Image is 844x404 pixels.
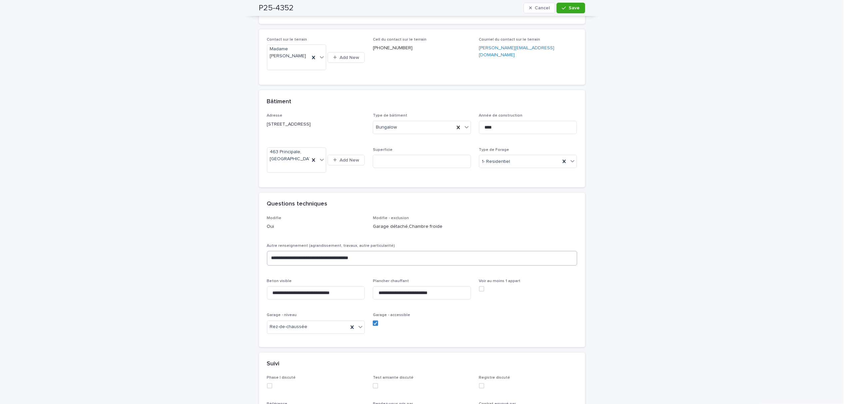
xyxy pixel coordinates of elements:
span: Adresse [267,114,283,118]
p: Oui [267,223,365,230]
span: Garage - niveau [267,313,297,317]
button: Add New [328,155,365,166]
span: Modifie - exclusion [373,216,409,220]
span: Add New [340,158,359,163]
p: Garage détaché,Chambre froide [373,223,471,230]
button: Add New [328,52,365,63]
h2: Suivi [267,361,280,368]
span: Garage - accessible [373,313,410,317]
span: Bungalow [376,124,397,131]
span: Autre renseignement (agrandissement, travaux, autre particularité) [267,244,395,248]
span: 1- Residentiel [482,158,510,165]
span: Add New [340,55,359,60]
h2: Bâtiment [267,98,292,106]
span: Cell du contact sur le terrain [373,38,426,42]
span: Plancher chauffant [373,279,409,283]
span: Type de Forage [479,148,509,152]
span: Cancel [535,6,550,10]
span: Contact sur le terrain [267,38,307,42]
h2: P25-4352 [259,3,294,13]
span: Année de construction [479,114,523,118]
button: Cancel [524,3,556,13]
p: [PHONE_NUMBER] [373,45,471,52]
span: Beton visible [267,279,292,283]
span: Voir au moins 1 appart [479,279,521,283]
button: Save [557,3,585,13]
span: Courriel du contact sur le terrain [479,38,540,42]
span: 463 Principale, [GEOGRAPHIC_DATA] [270,149,316,163]
span: Type de bâtiment [373,114,407,118]
span: Phase I discuté [267,376,296,380]
span: Madame [PERSON_NAME] [270,46,307,60]
span: Save [569,6,580,10]
p: [STREET_ADDRESS] [267,121,365,128]
span: Modifie [267,216,282,220]
h2: Questions techniques [267,201,328,208]
span: Test amiante discuté [373,376,414,380]
a: [PERSON_NAME][EMAIL_ADDRESS][DOMAIN_NAME] [479,46,555,57]
span: Rez-de-chaussée [270,324,308,331]
span: Registre discuté [479,376,510,380]
span: Superficie [373,148,393,152]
